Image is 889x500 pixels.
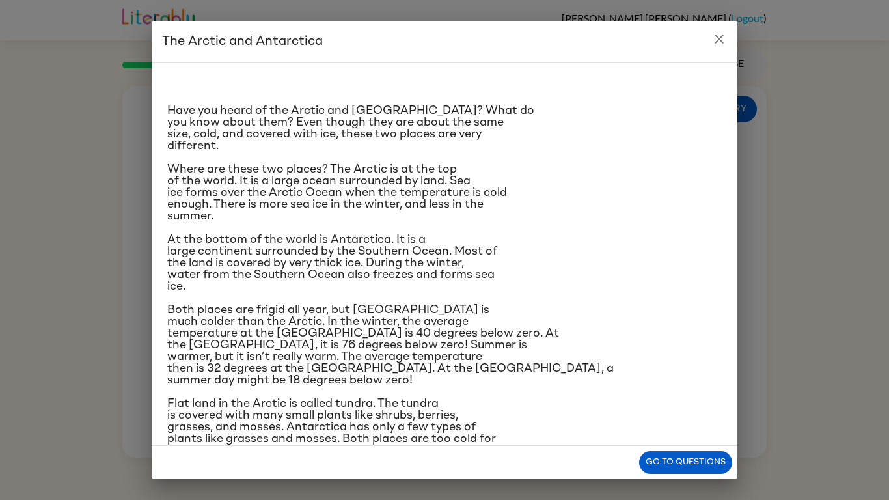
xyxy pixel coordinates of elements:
button: close [706,26,732,52]
span: At the bottom of the world is Antarctica. It is a large continent surrounded by the Southern Ocea... [167,234,497,292]
button: Go to questions [639,451,732,474]
span: Flat land in the Arctic is called tundra. The tundra is covered with many small plants like shrub... [167,398,496,456]
span: Where are these two places? The Arctic is at the top of the world. It is a large ocean surrounded... [167,163,507,222]
h2: The Arctic and Antarctica [152,21,737,62]
span: Have you heard of the Arctic and [GEOGRAPHIC_DATA]? What do you know about them? Even though they... [167,105,534,152]
span: Both places are frigid all year, but [GEOGRAPHIC_DATA] is much colder than the Arctic. In the win... [167,304,614,386]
